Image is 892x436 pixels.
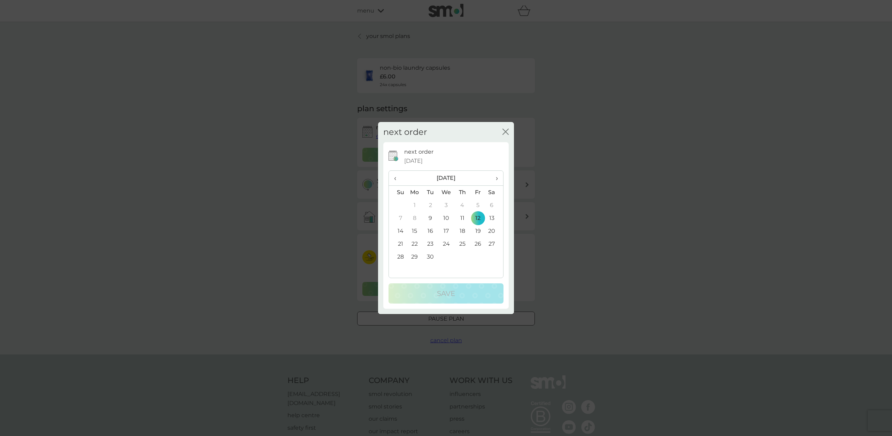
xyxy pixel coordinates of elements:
td: 27 [486,237,503,250]
td: 9 [423,212,438,224]
td: 7 [389,212,407,224]
td: 29 [407,250,423,263]
h2: next order [383,127,427,137]
td: 17 [438,224,454,237]
p: next order [404,147,433,156]
th: Mo [407,186,423,199]
th: Fr [470,186,486,199]
td: 30 [423,250,438,263]
span: ‹ [394,171,401,185]
th: Su [389,186,407,199]
td: 10 [438,212,454,224]
td: 12 [470,212,486,224]
td: 19 [470,224,486,237]
td: 23 [423,237,438,250]
th: Tu [423,186,438,199]
td: 20 [486,224,503,237]
th: Sa [486,186,503,199]
td: 18 [454,224,470,237]
td: 1 [407,199,423,212]
td: 4 [454,199,470,212]
th: Th [454,186,470,199]
td: 2 [423,199,438,212]
td: 15 [407,224,423,237]
td: 13 [486,212,503,224]
td: 6 [486,199,503,212]
td: 26 [470,237,486,250]
th: [DATE] [407,171,486,186]
td: 25 [454,237,470,250]
button: Save [389,283,503,304]
th: We [438,186,454,199]
td: 5 [470,199,486,212]
td: 8 [407,212,423,224]
td: 21 [389,237,407,250]
td: 24 [438,237,454,250]
td: 28 [389,250,407,263]
td: 3 [438,199,454,212]
p: Save [437,288,455,299]
span: › [491,171,498,185]
td: 11 [454,212,470,224]
td: 22 [407,237,423,250]
td: 14 [389,224,407,237]
span: [DATE] [404,156,423,166]
button: close [502,129,509,136]
td: 16 [423,224,438,237]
